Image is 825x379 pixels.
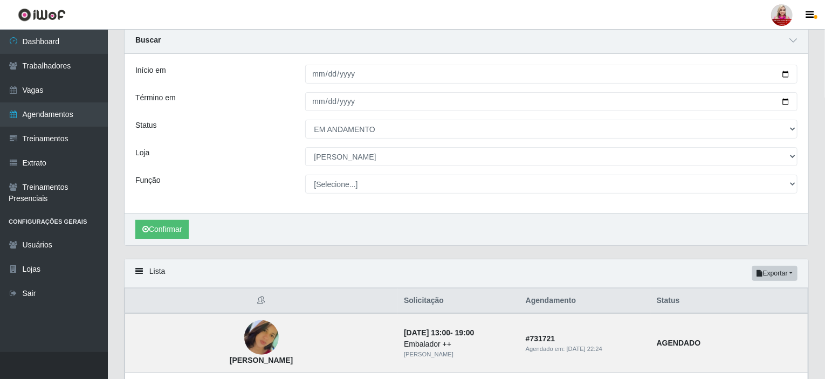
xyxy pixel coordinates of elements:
strong: # 731721 [526,334,555,343]
input: 00/00/0000 [305,65,798,84]
strong: AGENDADO [657,339,701,347]
div: [PERSON_NAME] [404,350,513,359]
strong: - [404,328,474,337]
strong: [PERSON_NAME] [230,356,293,364]
button: Exportar [752,266,797,281]
time: [DATE] 22:24 [567,346,602,352]
th: Status [650,288,808,314]
img: Joana Maria do Nascimento Catarino [244,307,279,369]
div: Agendado em: [526,344,644,354]
label: Função [135,175,161,186]
time: 19:00 [455,328,475,337]
label: Loja [135,147,149,159]
input: 00/00/0000 [305,92,798,111]
button: Confirmar [135,220,189,239]
strong: Buscar [135,36,161,44]
img: CoreUI Logo [18,8,66,22]
div: Embalador ++ [404,339,513,350]
time: [DATE] 13:00 [404,328,450,337]
label: Início em [135,65,166,76]
div: Lista [125,259,808,288]
label: Término em [135,92,176,104]
th: Agendamento [519,288,650,314]
th: Solicitação [397,288,519,314]
label: Status [135,120,157,131]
